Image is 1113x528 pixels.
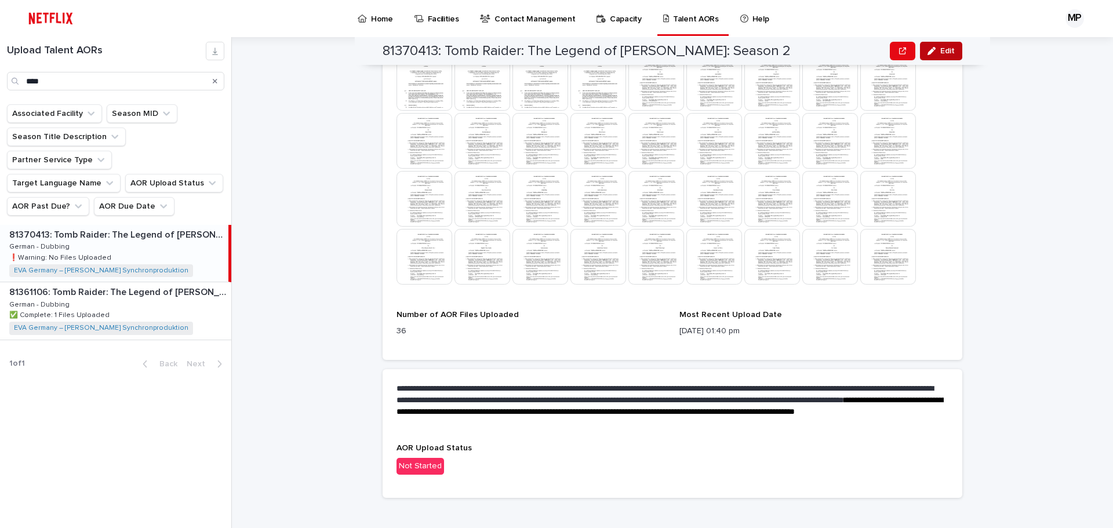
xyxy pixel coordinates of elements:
button: AOR Past Due? [7,197,89,216]
button: Associated Facility [7,104,102,123]
button: Target Language Name [7,174,121,192]
h2: 81370413: Tomb Raider: The Legend of [PERSON_NAME]: Season 2 [383,43,791,60]
span: Edit [940,47,955,55]
button: Next [182,359,231,369]
button: AOR Upload Status [125,174,223,192]
button: Partner Service Type [7,151,112,169]
span: AOR Upload Status [397,444,472,452]
button: Season MID [107,104,177,123]
input: Search [7,72,224,90]
div: Not Started [397,458,444,475]
button: AOR Due Date [94,197,174,216]
p: 81370413: Tomb Raider: The Legend of Lara Croft: Season 2 [9,227,226,241]
p: [DATE] 01:40 pm [679,325,948,337]
span: Back [152,360,177,368]
a: EVA Germany – [PERSON_NAME] Synchronproduktion [14,267,188,275]
h1: Upload Talent AORs [7,45,206,57]
div: MP [1065,9,1084,28]
button: Back [133,359,182,369]
span: Number of AOR Files Uploaded [397,311,519,319]
p: German - Dubbing [9,298,72,309]
p: ❗️Warning: No Files Uploaded [9,252,114,262]
p: ✅ Complete: 1 Files Uploaded [9,309,112,319]
button: Edit [920,42,962,60]
p: German - Dubbing [9,241,72,251]
p: 81361106: Tomb Raider: The Legend of Lara Croft: Season 1 [9,285,229,298]
img: ifQbXi3ZQGMSEF7WDB7W [23,7,78,30]
button: Season Title Description [7,128,126,146]
span: Most Recent Upload Date [679,311,782,319]
p: 36 [397,325,665,337]
a: EVA Germany – [PERSON_NAME] Synchronproduktion [14,324,188,332]
span: Next [187,360,212,368]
